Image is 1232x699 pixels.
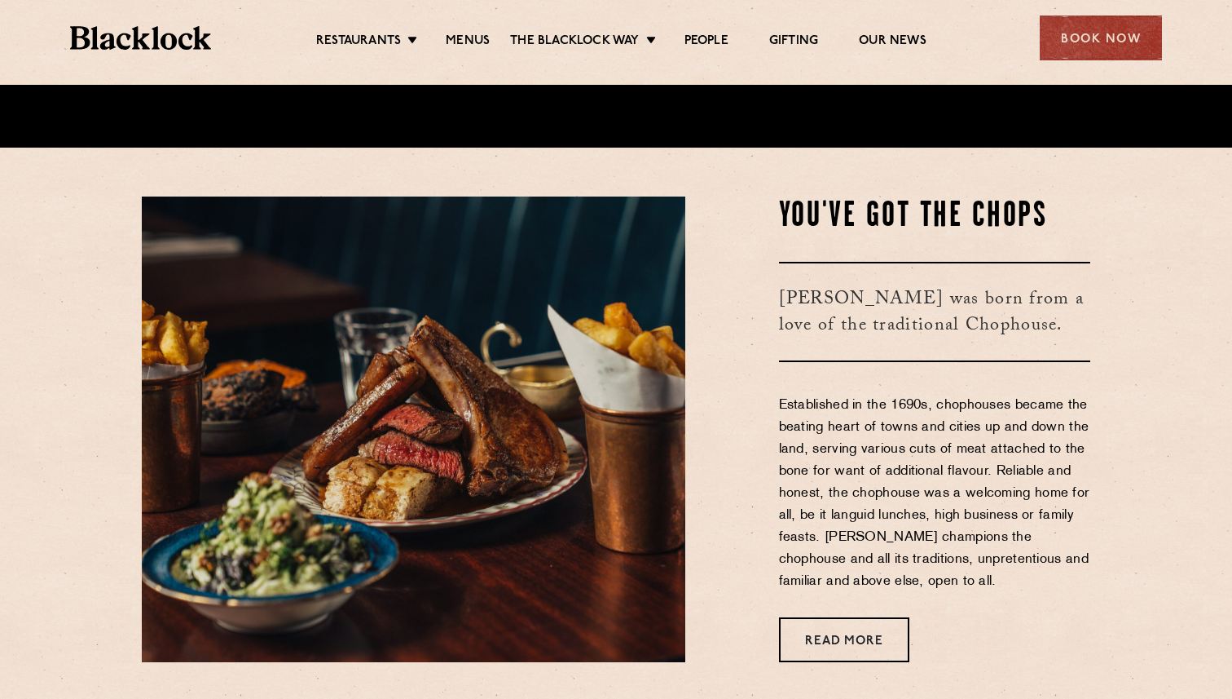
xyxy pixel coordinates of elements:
p: Established in the 1690s, chophouses became the beating heart of towns and cities up and down the... [779,395,1091,593]
a: The Blacklock Way [510,33,639,51]
a: Our News [859,33,926,51]
img: May25-Blacklock-AllIn-00417-scaled-e1752246198448.jpg [142,197,685,662]
h3: [PERSON_NAME] was born from a love of the traditional Chophouse. [779,262,1091,362]
img: BL_Textured_Logo-footer-cropped.svg [70,26,211,50]
a: Read More [779,617,909,662]
a: People [684,33,728,51]
a: Menus [446,33,490,51]
h2: You've Got The Chops [779,197,1091,237]
a: Restaurants [316,33,401,51]
div: Book Now [1040,15,1162,60]
a: Gifting [769,33,818,51]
